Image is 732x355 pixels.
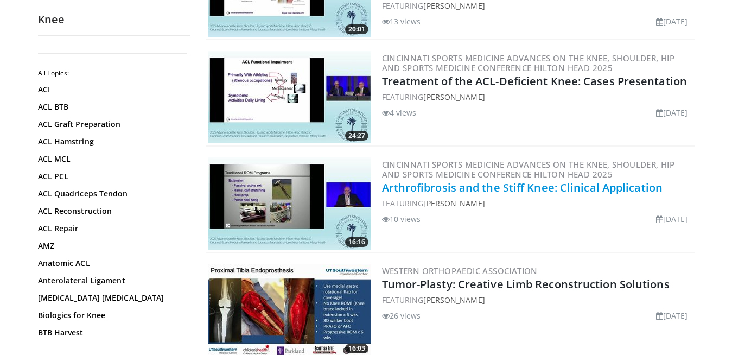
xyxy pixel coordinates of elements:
a: ACL Hamstring [38,136,184,147]
a: [PERSON_NAME] [423,1,485,11]
a: ACL Repair [38,223,184,234]
li: [DATE] [656,16,688,27]
a: Cincinnati Sports Medicine Advances on the Knee, Shoulder, Hip and Sports Medicine Conference Hil... [382,159,675,180]
span: 24:27 [345,131,368,141]
a: BTB Harvest [38,327,184,338]
a: ACL Quadriceps Tendon [38,188,184,199]
div: FEATURING [382,294,692,306]
a: 24:27 [208,51,371,143]
a: [MEDICAL_DATA] [MEDICAL_DATA] [38,293,184,303]
li: 26 views [382,310,421,321]
span: 20:01 [345,24,368,34]
li: 10 views [382,213,421,225]
a: ACL MCL [38,154,184,164]
li: [DATE] [656,310,688,321]
img: d6db644a-9ee5-4710-ac1c-7601879107d2.300x170_q85_crop-smart_upscale.jpg [208,157,371,250]
a: ACL BTB [38,102,184,112]
div: FEATURING [382,198,692,209]
img: a830ebc7-1621-40bc-a9aa-cb904ffefaa9.300x170_q85_crop-smart_upscale.jpg [208,51,371,143]
a: [PERSON_NAME] [423,92,485,102]
a: Western Orthopaedic Association [382,265,538,276]
li: [DATE] [656,213,688,225]
li: 13 views [382,16,421,27]
a: Anterolateral Ligament [38,275,184,286]
a: Anatomic ACL [38,258,184,269]
a: ACI [38,84,184,95]
a: ACL PCL [38,171,184,182]
h2: All Topics: [38,69,187,78]
a: AMZ [38,240,184,251]
li: [DATE] [656,107,688,118]
a: Tumor-Plasty: Creative Limb Reconstruction Solutions [382,277,670,291]
a: [PERSON_NAME] [423,295,485,305]
a: ACL Reconstruction [38,206,184,217]
a: ACL Graft Preparation [38,119,184,130]
h2: Knee [38,12,190,27]
a: [PERSON_NAME] [423,198,485,208]
div: FEATURING [382,91,692,103]
a: Arthrofibrosis and the Stiff Knee: Clinical Application [382,180,663,195]
span: 16:03 [345,344,368,353]
li: 4 views [382,107,417,118]
a: 16:16 [208,157,371,250]
a: Treatment of the ACL-Deficient Knee: Cases Presentation [382,74,688,88]
a: Cincinnati Sports Medicine Advances on the Knee, Shoulder, Hip and Sports Medicine Conference Hil... [382,53,675,73]
span: 16:16 [345,237,368,247]
a: Biologics for Knee [38,310,184,321]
